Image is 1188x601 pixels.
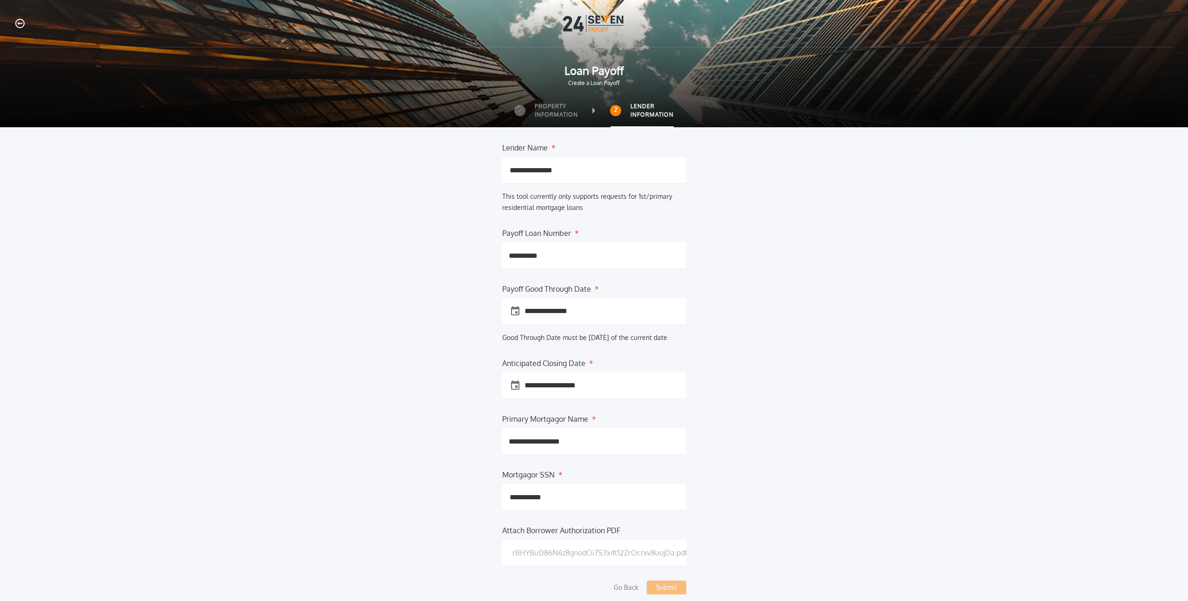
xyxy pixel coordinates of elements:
label: Primary Mortgagor Name [502,413,588,421]
span: Create a Loan Payoff [15,79,1173,87]
label: Property Information [535,102,578,119]
label: Lender Information [630,102,674,119]
label: Payoff Loan Number [502,228,571,235]
label: Lender Name [502,142,548,150]
button: Go Back [610,581,642,594]
label: Payoff Good Through Date [502,283,591,291]
button: Submit [647,581,686,594]
span: Loan Payoff [15,62,1173,79]
h2: 2 [614,106,617,114]
img: Logo [563,15,625,32]
label: Attach Borrower Authorization PDF [502,525,620,532]
label: Mortgagor SSN [502,469,555,477]
p: rBHYBuD86N6z8gnodOi7S3x4t12ZrOcrxv8uojDa.pdf [512,547,687,558]
label: Anticipated Closing Date [502,358,585,365]
label: This tool currently only supports requests for 1st/primary residential mortgage loans [502,192,672,211]
label: Good Through Date must be [DATE] of the current date. [502,333,669,341]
